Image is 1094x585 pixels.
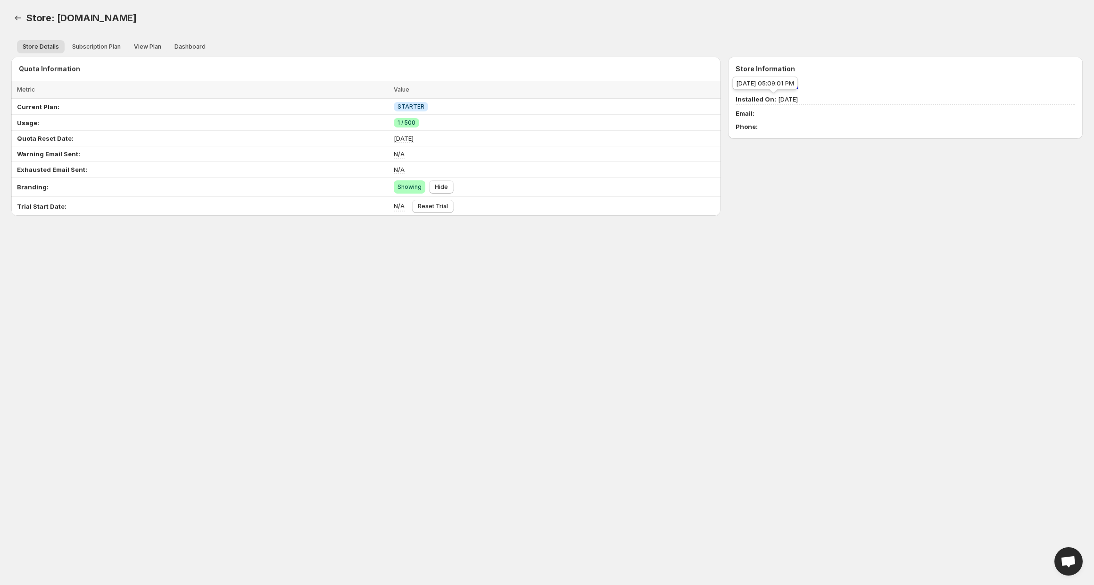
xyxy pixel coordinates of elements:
strong: Usage: [17,119,39,127]
span: View Plan [134,43,161,51]
strong: Email: [736,110,754,117]
span: Value [394,86,409,93]
strong: Trial Start Date: [17,203,66,210]
a: Back [11,11,25,25]
span: Hide [435,183,448,191]
strong: Exhausted Email Sent: [17,166,87,173]
span: Dashboard [174,43,206,51]
span: N/A [394,166,405,173]
span: [DATE] [394,135,414,142]
span: Store Details [23,43,59,51]
button: View plan [128,40,167,53]
span: N/A [394,150,405,158]
strong: Current Plan: [17,103,59,110]
span: STARTER [398,103,424,110]
div: Open chat [1054,547,1083,576]
span: Showing [398,183,422,191]
span: Store: [DOMAIN_NAME] [26,12,137,24]
button: Hide [429,180,454,194]
button: Store details [17,40,65,53]
strong: Installed On: [736,95,776,103]
button: Dashboard [169,40,211,53]
span: Reset Trial [418,203,448,210]
button: Subscription plan [66,40,126,53]
span: 1 / 500 [398,119,415,127]
h3: Store Information [736,64,1075,74]
strong: Warning Email Sent: [17,150,80,158]
span: N/A [394,202,405,210]
h3: Quota Information [19,64,721,74]
button: Reset Trial [412,200,454,213]
strong: Branding: [17,183,49,191]
span: [DATE] [736,95,798,103]
span: Metric [17,86,35,93]
strong: Quota Reset Date: [17,135,74,142]
strong: Phone: [736,123,758,130]
span: Subscription Plan [72,43,121,51]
